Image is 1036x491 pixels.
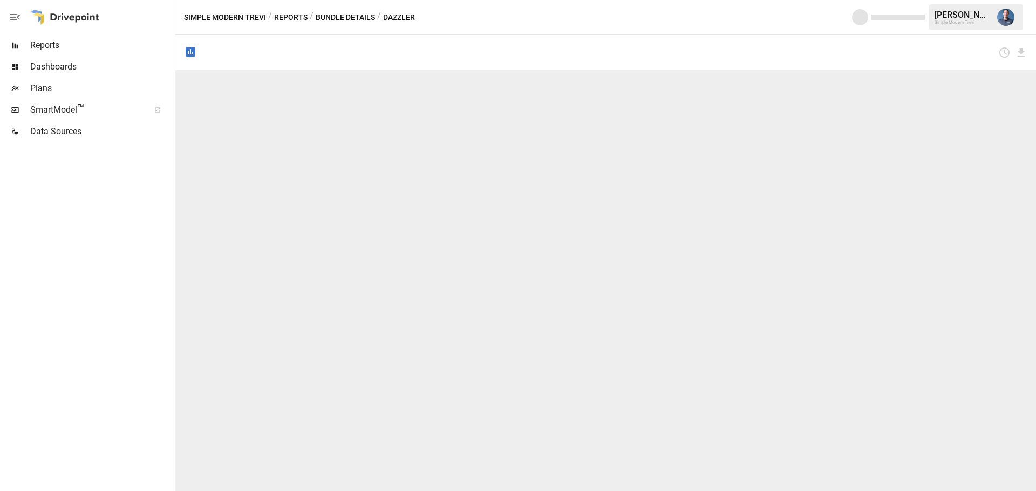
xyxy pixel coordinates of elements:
[935,10,991,20] div: [PERSON_NAME]
[30,39,173,52] span: Reports
[991,2,1021,32] button: Mike Beckham
[30,103,142,116] span: SmartModel
[30,125,173,138] span: Data Sources
[997,9,1014,26] img: Mike Beckham
[30,82,173,95] span: Plans
[310,11,313,24] div: /
[30,60,173,73] span: Dashboards
[184,11,266,24] button: Simple Modern Trevi
[935,20,991,25] div: Simple Modern Trevi
[316,11,375,24] button: Bundle Details
[268,11,272,24] div: /
[77,102,85,115] span: ™
[274,11,308,24] button: Reports
[377,11,381,24] div: /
